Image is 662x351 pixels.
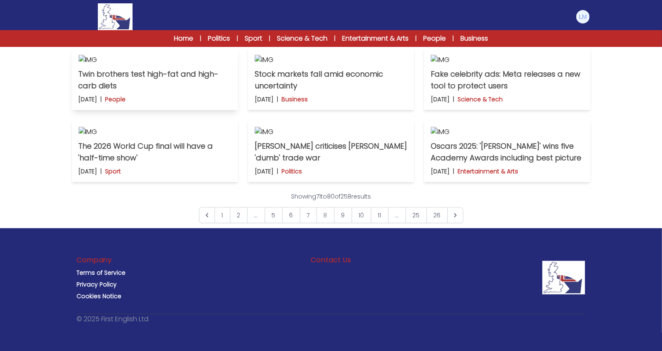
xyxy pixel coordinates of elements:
span: | [200,34,201,43]
a: Go to page 2 [230,207,248,223]
p: © 2025 First English Ltd [77,314,149,324]
a: IMG The 2026 World Cup final will have a 'half-time show' [DATE] | Sport [72,120,238,182]
a: &laquo; Previous [199,207,215,223]
b: | [453,95,454,103]
p: Fake celebrity ads: Meta releases a new tool to protect users [431,68,583,92]
p: [DATE] [255,167,273,175]
a: People [423,34,446,44]
p: [DATE] [431,167,450,175]
b: | [453,167,454,175]
a: Next &raquo; [447,207,463,223]
a: IMG Fake celebrity ads: Meta releases a new tool to protect users [DATE] | Science & Tech [424,48,590,110]
p: Showing to of results [291,192,371,201]
img: IMG [431,55,583,65]
a: Science & Tech [277,34,327,44]
a: Terms of Service [77,268,126,277]
p: People [105,95,126,103]
a: Go to page 5 [265,207,283,223]
a: Go to page 6 [282,207,300,223]
h3: Company [77,255,112,265]
p: [DATE] [431,95,450,103]
img: IMG [79,127,231,137]
a: IMG Twin brothers test high-fat and high-carb diets [DATE] | People [72,48,238,110]
p: Sport [105,167,121,175]
span: ... [247,207,265,223]
p: Twin brothers test high-fat and high-carb diets [79,68,231,92]
b: | [101,95,102,103]
span: ... [388,207,406,223]
a: IMG Oscars 2025: '[PERSON_NAME]' wins five Academy Awards including best picture [DATE] | Enterta... [424,120,590,182]
a: IMG Stock markets fall amid economic uncertainty [DATE] | Business [248,48,414,110]
a: Go to page 10 [352,207,371,223]
a: Go to page 11 [371,207,389,223]
span: 8 [317,207,335,223]
p: [DATE] [79,167,97,175]
b: | [277,95,278,103]
span: | [452,34,454,43]
a: Go to page 26 [427,207,448,223]
a: Go to page 9 [334,207,352,223]
a: Home [174,34,193,44]
p: [DATE] [255,95,273,103]
a: Entertainment & Arts [342,34,409,44]
a: Logo [72,3,159,30]
img: IMG [255,55,407,65]
b: | [101,167,102,175]
span: 258 [340,192,351,201]
p: Business [281,95,308,103]
span: 71 [316,192,321,201]
span: | [334,34,335,43]
img: IMG [255,127,407,137]
a: Go to page 25 [406,207,427,223]
nav: Pagination Navigation [199,192,463,223]
img: Company Logo [542,261,585,294]
a: Sport [245,34,262,44]
p: Entertainment & Arts [458,167,518,175]
span: 80 [327,192,335,201]
img: Logo [98,3,132,30]
a: Privacy Policy [77,280,117,289]
p: Stock markets fall amid economic uncertainty [255,68,407,92]
a: Go to page 1 [215,207,230,223]
a: Go to page 7 [300,207,317,223]
a: Business [460,34,488,44]
span: | [269,34,270,43]
b: | [277,167,278,175]
h3: Contact Us [311,255,351,265]
p: [PERSON_NAME] criticises [PERSON_NAME] 'dumb' trade war [255,140,407,164]
img: IMG [79,55,231,65]
a: Cookies Notice [77,292,122,300]
p: Oscars 2025: '[PERSON_NAME]' wins five Academy Awards including best picture [431,140,583,164]
span: | [237,34,238,43]
p: Politics [281,167,302,175]
p: Science & Tech [458,95,503,103]
p: [DATE] [79,95,97,103]
img: IMG [431,127,583,137]
p: The 2026 World Cup final will have a 'half-time show' [79,140,231,164]
span: | [415,34,417,43]
a: Politics [208,34,230,44]
a: IMG [PERSON_NAME] criticises [PERSON_NAME] 'dumb' trade war [DATE] | Politics [248,120,414,182]
img: Leonardo Magnolfi [576,10,590,23]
